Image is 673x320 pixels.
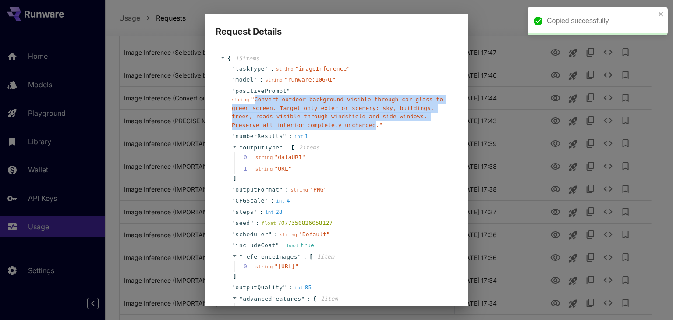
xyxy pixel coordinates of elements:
[270,64,274,73] span: :
[265,210,274,215] span: int
[274,263,298,270] span: " [URL] "
[299,231,329,238] span: " Default "
[317,253,334,260] span: 1 item
[276,196,290,205] div: 4
[232,65,235,72] span: "
[299,144,319,151] span: 2 item s
[350,304,368,313] div: 75
[313,295,316,303] span: {
[289,132,292,141] span: :
[243,253,298,260] span: referenceImages
[295,65,350,72] span: " imageInference "
[265,65,268,72] span: "
[265,208,283,217] div: 28
[294,132,308,141] div: 1
[232,242,235,249] span: "
[265,197,268,204] span: "
[249,153,253,162] div: :
[249,262,253,271] div: :
[254,209,257,215] span: "
[235,185,279,194] span: outputFormat
[235,283,283,292] span: outputQuality
[244,305,247,312] span: "
[255,155,273,160] span: string
[235,241,276,250] span: includeCost
[235,64,265,73] span: taskType
[235,230,268,239] span: scheduler
[232,97,249,103] span: string
[276,242,279,249] span: "
[290,187,308,193] span: string
[232,197,235,204] span: "
[262,219,333,228] div: 7077350826058127
[281,241,285,250] span: :
[232,272,237,281] span: ]
[283,133,287,139] span: "
[274,230,278,239] span: :
[232,174,237,183] span: ]
[243,295,301,302] span: advancedFeatures
[270,196,274,205] span: :
[254,76,257,83] span: "
[235,55,259,62] span: 15 item s
[249,164,253,173] div: :
[250,220,254,226] span: "
[287,241,314,250] div: true
[321,295,338,302] span: 1 item
[232,88,235,94] span: "
[294,134,303,139] span: int
[244,164,255,173] span: 1
[298,253,301,260] span: "
[232,96,443,128] span: " Convert outdoor background visible through car glass to green screen. Target only exterior scen...
[262,220,276,226] span: float
[227,54,231,63] span: {
[276,198,285,204] span: int
[239,295,243,302] span: "
[279,186,283,193] span: "
[235,132,283,141] span: numberResults
[259,208,263,217] span: :
[235,208,254,217] span: steps
[247,304,338,313] span: guidanceEndStepPercentage
[339,305,342,312] span: "
[291,143,294,152] span: [
[344,304,348,313] span: :
[304,252,307,261] span: :
[658,11,664,18] button: close
[244,153,255,162] span: 0
[232,220,235,226] span: "
[232,186,235,193] span: "
[280,144,283,151] span: "
[243,144,279,151] span: outputType
[239,144,243,151] span: "
[268,231,272,238] span: "
[280,232,297,238] span: string
[256,219,259,228] span: :
[285,185,289,194] span: :
[235,75,254,84] span: model
[547,16,655,26] div: Copied successfully
[232,231,235,238] span: "
[287,88,290,94] span: "
[287,243,299,249] span: bool
[309,252,313,261] span: [
[239,253,243,260] span: "
[235,87,287,96] span: positivePrompt
[292,87,296,96] span: :
[274,154,305,160] span: " dataURI "
[294,283,312,292] div: 85
[289,283,292,292] span: :
[244,262,255,271] span: 0
[232,76,235,83] span: "
[283,284,287,291] span: "
[235,196,265,205] span: CFGScale
[284,76,336,83] span: " runware:106@1 "
[205,14,468,39] h2: Request Details
[294,285,303,291] span: int
[232,209,235,215] span: "
[255,166,273,172] span: string
[285,143,289,152] span: :
[310,186,327,193] span: " PNG "
[276,66,294,72] span: string
[235,219,250,228] span: seed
